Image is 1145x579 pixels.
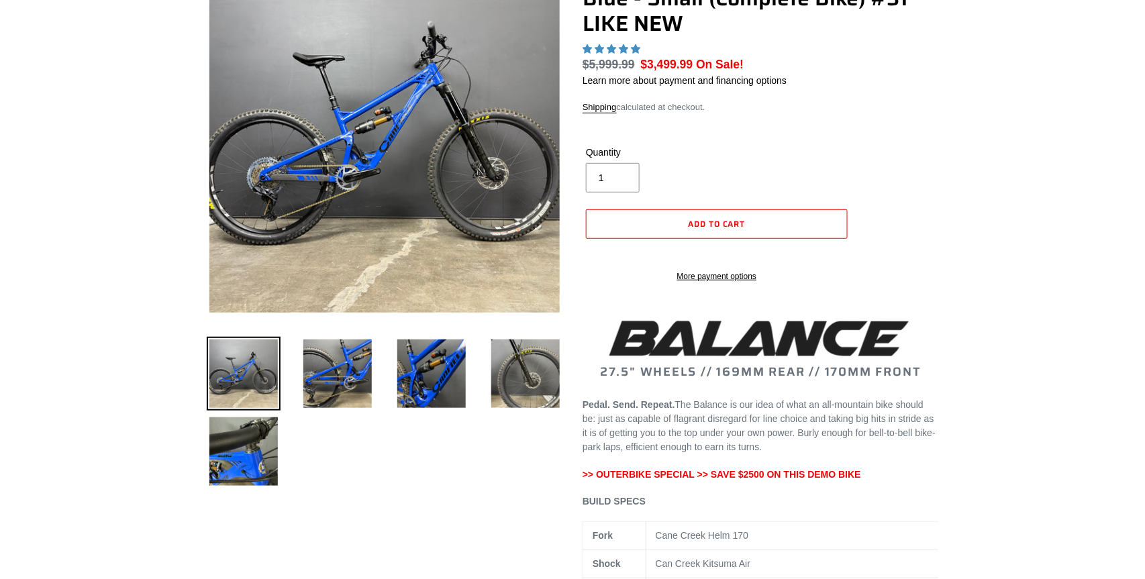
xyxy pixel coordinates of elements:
[395,337,468,411] img: Load image into Gallery viewer, DEMO BIKE: BALANCE - Bomber Blue - Small (Complete Bike) #31 LIKE...
[583,101,938,114] div: calculated at checkout.
[586,146,713,160] label: Quantity
[583,496,646,507] span: BUILD SPECS
[583,398,938,454] p: The Balance is our idea of what an all-mountain bike should be: just as capable of flagrant disre...
[656,558,751,569] span: Can Creek Kitsuma Air
[586,270,848,282] a: More payment options
[593,558,621,569] b: Shock
[583,44,643,54] span: 5.00 stars
[301,337,375,411] img: Load image into Gallery viewer, DEMO BIKE: BALANCE - Bomber Blue - Small (Complete Bike) #31 LIKE...
[688,217,746,230] span: Add to cart
[641,58,693,71] span: $3,499.99
[583,316,938,379] h2: 27.5" WHEELS // 169MM REAR // 170MM FRONT
[583,102,617,113] a: Shipping
[593,530,613,541] b: Fork
[696,56,744,73] span: On Sale!
[207,337,281,411] img: Load image into Gallery viewer, Balance-SM-Blue-Helm-Kitsuma
[489,337,562,411] img: Load image into Gallery viewer, DEMO BIKE: BALANCE - Bomber Blue - Small (Complete Bike) #31 LIKE...
[583,58,635,71] s: $5,999.99
[656,530,749,541] span: Cane Creek Helm 170
[207,415,281,488] img: Load image into Gallery viewer, DEMO BIKE: BALANCE - Bomber Blue - Small (Complete Bike) #31 LIKE...
[586,209,848,239] button: Add to cart
[583,75,787,86] a: Learn more about payment and financing options
[583,399,675,410] b: Pedal. Send. Repeat.
[583,469,861,480] span: >> OUTERBIKE SPECIAL >> SAVE $2500 ON THIS DEMO BIKE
